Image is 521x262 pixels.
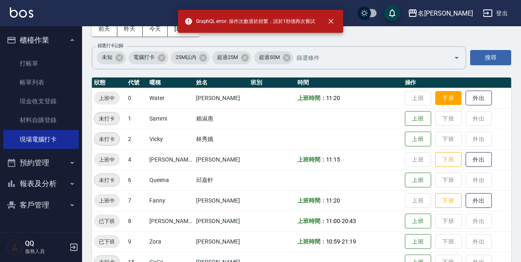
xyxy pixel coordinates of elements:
span: 11:15 [326,156,340,163]
button: 預約管理 [3,152,79,173]
th: 班別 [249,77,295,88]
span: 上班中 [94,196,120,205]
button: save [384,5,400,21]
div: 未知 [97,51,126,64]
button: close [322,12,340,30]
td: [PERSON_NAME] [147,211,194,231]
span: 電腦打卡 [128,53,160,62]
span: 已下班 [94,237,120,246]
button: 下班 [435,193,462,208]
span: 已下班 [94,217,120,226]
img: Logo [10,7,33,18]
td: 0 [126,88,147,108]
button: 搜尋 [470,50,511,65]
button: Open [450,51,463,64]
th: 姓名 [194,77,249,88]
button: 昨天 [117,21,143,36]
a: 打帳單 [3,54,79,73]
a: 帳單列表 [3,73,79,92]
span: 上班中 [94,155,120,164]
button: 外出 [466,152,492,167]
span: 11:20 [326,197,340,204]
th: 代號 [126,77,147,88]
span: 上班中 [94,94,120,103]
h5: QQ [25,239,67,248]
img: Person [7,239,23,255]
button: 前天 [92,21,117,36]
button: 下班 [435,91,462,105]
span: GraphQL error: 操作次數過於頻繁，請於1秒後再次嘗試 [185,17,315,25]
span: 未打卡 [94,114,119,123]
td: [PERSON_NAME] [194,211,249,231]
span: 10:59 [326,238,340,245]
span: 21:19 [342,238,356,245]
input: 篩選條件 [295,50,439,65]
td: 8 [126,211,147,231]
span: 11:20 [326,95,340,101]
td: - [295,211,403,231]
td: [PERSON_NAME] [194,231,249,252]
span: 20:43 [342,218,356,224]
button: 今天 [143,21,168,36]
td: 7 [126,190,147,211]
p: 服務人員 [25,248,67,255]
a: 現場電腦打卡 [3,130,79,149]
td: 1 [126,108,147,129]
button: [DATE] [168,21,199,36]
th: 時間 [295,77,403,88]
button: 櫃檯作業 [3,30,79,51]
button: 上班 [405,111,431,126]
a: 材料自購登錄 [3,111,79,130]
td: 9 [126,231,147,252]
button: 上班 [405,234,431,249]
td: 4 [126,149,147,170]
td: Zora [147,231,194,252]
td: [PERSON_NAME] [194,149,249,170]
span: 11:00 [326,218,340,224]
th: 狀態 [92,77,126,88]
button: 上班 [405,132,431,147]
button: 上班 [405,214,431,229]
td: Sammi [147,108,194,129]
label: 篩選打卡記錄 [98,43,123,49]
td: 林秀娥 [194,129,249,149]
td: - [295,231,403,252]
td: [PERSON_NAME] [194,190,249,211]
span: 未打卡 [94,176,119,185]
td: Queena [147,170,194,190]
div: 電腦打卡 [128,51,168,64]
b: 上班時間： [297,238,326,245]
b: 上班時間： [297,197,326,204]
td: [PERSON_NAME] [194,88,249,108]
span: 未知 [97,53,117,62]
button: 報表及分析 [3,173,79,194]
div: 名[PERSON_NAME] [418,8,473,18]
a: 現金收支登錄 [3,92,79,111]
th: 暱稱 [147,77,194,88]
b: 上班時間： [297,95,326,101]
button: 名[PERSON_NAME] [404,5,476,22]
button: 外出 [466,91,492,106]
span: 超過25M [212,53,243,62]
button: 客戶管理 [3,194,79,216]
button: 外出 [466,193,492,208]
td: [PERSON_NAME] [147,149,194,170]
div: 25M以內 [171,51,210,64]
td: Water [147,88,194,108]
td: 賴淑惠 [194,108,249,129]
button: 上班 [405,173,431,188]
td: 6 [126,170,147,190]
div: 超過50M [254,51,293,64]
span: 未打卡 [94,135,119,144]
th: 操作 [403,77,511,88]
span: 超過50M [254,53,285,62]
button: 下班 [435,152,462,167]
td: 2 [126,129,147,149]
button: 登出 [480,6,511,21]
b: 上班時間： [297,156,326,163]
b: 上班時間： [297,218,326,224]
td: Fanny [147,190,194,211]
span: 25M以內 [171,53,201,62]
td: Vicky [147,129,194,149]
div: 超過25M [212,51,251,64]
